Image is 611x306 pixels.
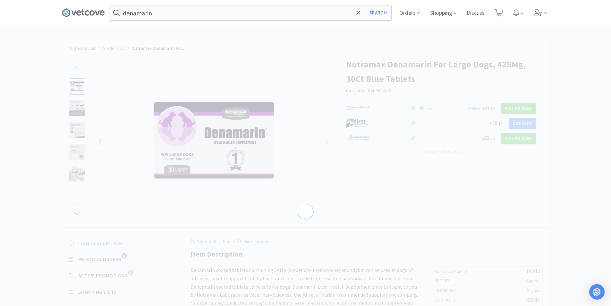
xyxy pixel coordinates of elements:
h6: Species [435,278,456,284]
h6: ingredient [435,287,462,294]
span: $ [482,106,484,111]
div: · [233,237,234,246]
img: 67d67680309e4a0bb49a5ff0391dcc42_6.png [346,118,370,128]
span: . 70 [490,106,495,111]
span: 6 [122,253,127,258]
div: Item Description [191,249,543,260]
h1: Nutramax Denamarin For Large Dogs, 425Mg, 30Ct Blue Tablets [346,57,536,86]
a: Discuss [464,10,487,16]
img: 7915dbd3f8974342a4dc3feb8efc1740_58.png [346,134,370,143]
span: 1 [128,270,133,275]
a: Nutraceuticals [69,45,96,51]
h5: Silybin [462,287,540,294]
span: $ [490,121,492,126]
span: · [366,87,367,93]
h6: Vetcove Item Id [435,268,472,275]
span: Active Promotions [78,272,128,279]
span: Nutramax Denamarin For... [132,45,186,51]
button: Search [365,5,391,20]
span: DENAMLG30 [368,87,391,93]
button: Add to Cart [501,133,536,144]
h6: strength [435,297,460,303]
h5: Canine [456,277,540,284]
span: 48 [490,119,502,127]
img: f6b2451649754179b5b4e0c70c3f7cb0_2.png [346,103,370,113]
span: . 40 [490,136,495,141]
span: Previous Orders [78,256,122,263]
span: 47 [482,104,495,111]
span: Shopping Lists [78,289,117,295]
button: +6more suppliers [419,147,463,156]
span: $ [482,136,484,141]
div: Open Intercom Messenger [589,284,605,300]
button: Connect [509,118,536,129]
button: Add to Cart [501,103,536,114]
p: Favorite this item [195,239,230,244]
h5: 425MG [460,297,539,303]
span: Item Description [78,240,122,247]
span: 52 [482,134,495,142]
h5: 191616 [472,268,539,275]
img: f1559d771fd54eb1a1434fc1553d9e18_406120.png [149,78,278,206]
p: Hide this item [243,239,271,244]
span: . 18 [497,121,502,126]
a: Nutramax [346,87,365,93]
span: $48.18 [468,105,480,111]
a: S-Adenosyl [103,45,125,51]
input: Search by item, sku, manufacturer, ingredient, size... [110,5,391,20]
